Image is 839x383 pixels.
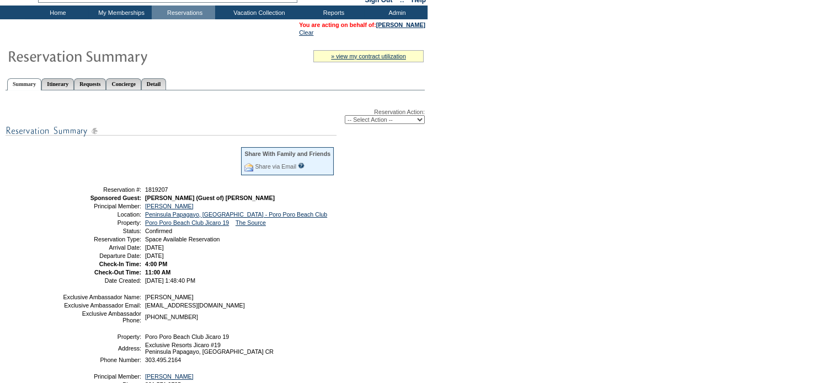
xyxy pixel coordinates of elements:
a: Clear [299,29,313,36]
td: Property: [62,333,141,340]
span: You are acting on behalf of: [299,21,425,28]
td: Exclusive Ambassador Phone: [62,310,141,323]
td: Exclusive Ambassador Email: [62,302,141,309]
strong: Check-In Time: [99,261,141,267]
span: 1819207 [145,186,168,193]
span: [PERSON_NAME] (Guest of) [PERSON_NAME] [145,195,275,201]
a: Concierge [106,78,141,90]
span: [DATE] [145,244,164,251]
td: My Memberships [88,6,152,19]
td: Principal Member: [62,203,141,209]
td: Exclusive Ambassador Name: [62,294,141,300]
a: Detail [141,78,167,90]
td: Admin [364,6,427,19]
a: The Source [236,219,266,226]
td: Address: [62,342,141,355]
span: 4:00 PM [145,261,167,267]
td: Home [25,6,88,19]
input: What is this? [298,163,304,169]
a: [PERSON_NAME] [376,21,425,28]
td: Vacation Collection [215,6,301,19]
strong: Sponsored Guest: [90,195,141,201]
td: Reports [301,6,364,19]
td: Location: [62,211,141,218]
span: 303.495.2164 [145,357,181,363]
a: [PERSON_NAME] [145,203,194,209]
td: Arrival Date: [62,244,141,251]
a: Peninsula Papagayo, [GEOGRAPHIC_DATA] - Poro Poro Beach Club [145,211,327,218]
td: Reservation Type: [62,236,141,242]
span: [DATE] 1:48:40 PM [145,277,195,284]
a: » view my contract utilization [331,53,406,60]
img: subTtlResSummary.gif [6,124,336,138]
span: Poro Poro Beach Club Jicaro 19 [145,333,229,340]
a: Summary [7,78,41,90]
span: Space Available Reservation [145,236,220,242]
td: Reservation #: [62,186,141,193]
td: Property: [62,219,141,226]
div: Reservation Action: [6,109,425,124]
a: Requests [74,78,106,90]
td: Status: [62,228,141,234]
td: Reservations [152,6,215,19]
td: Principal Member: [62,373,141,380]
img: Reservaton Summary [7,45,228,67]
span: [PERSON_NAME] [145,294,194,300]
td: Phone Number: [62,357,141,363]
td: Date Created: [62,277,141,284]
td: Departure Date: [62,252,141,259]
a: Poro Poro Beach Club Jicaro 19 [145,219,229,226]
span: [DATE] [145,252,164,259]
span: Exclusive Resorts Jicaro #19 Peninsula Papagayo, [GEOGRAPHIC_DATA] CR [145,342,274,355]
a: Share via Email [255,163,296,170]
div: Share With Family and Friends [244,150,330,157]
strong: Check-Out Time: [94,269,141,276]
span: Confirmed [145,228,172,234]
span: [PHONE_NUMBER] [145,314,198,320]
a: [PERSON_NAME] [145,373,194,380]
a: Itinerary [41,78,74,90]
span: 11:00 AM [145,269,170,276]
span: [EMAIL_ADDRESS][DOMAIN_NAME] [145,302,245,309]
